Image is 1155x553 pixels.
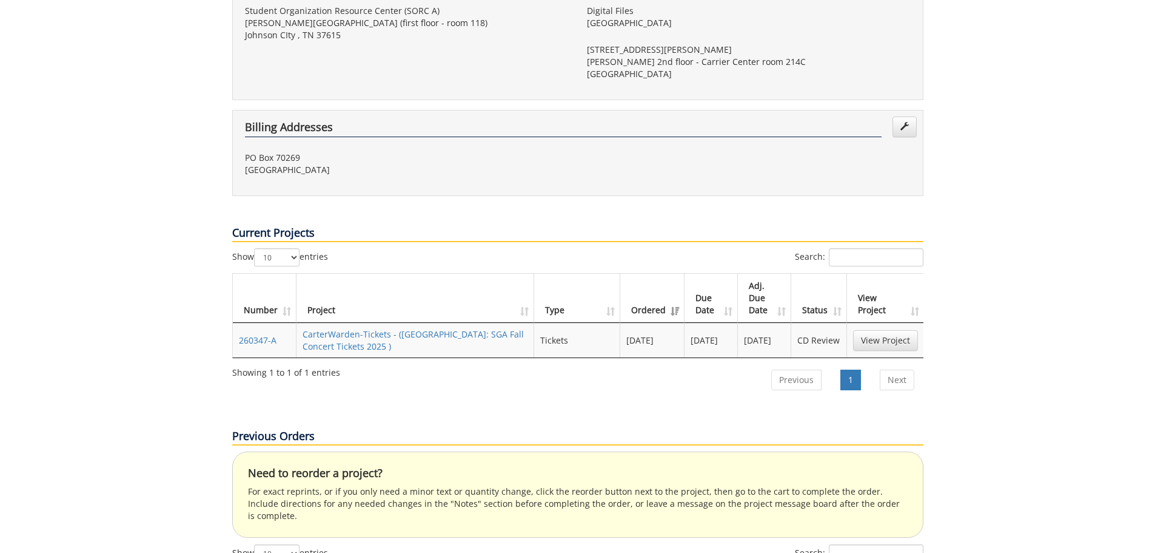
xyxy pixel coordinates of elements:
[303,328,524,352] a: CarterWarden-Tickets - ([GEOGRAPHIC_DATA]: SGA Fall Concert Tickets 2025 )
[233,274,296,323] th: Number: activate to sort column ascending
[248,467,908,480] h4: Need to reorder a project?
[245,17,569,29] p: [PERSON_NAME][GEOGRAPHIC_DATA] (first floor - room 118)
[232,429,923,446] p: Previous Orders
[296,274,535,323] th: Project: activate to sort column ascending
[245,29,569,41] p: Johnson CIty , TN 37615
[534,274,620,323] th: Type: activate to sort column ascending
[791,323,846,358] td: CD Review
[738,323,791,358] td: [DATE]
[587,68,911,80] p: [GEOGRAPHIC_DATA]
[232,248,328,266] label: Show entries
[245,5,569,17] p: Student Organization Resource Center (SORC A)
[232,225,923,242] p: Current Projects
[771,370,822,390] a: Previous
[840,370,861,390] a: 1
[853,330,918,351] a: View Project
[829,248,923,266] input: Search:
[587,44,911,56] p: [STREET_ADDRESS][PERSON_NAME]
[239,334,276,346] a: 260347-A
[232,362,340,379] div: Showing 1 to 1 of 1 entries
[245,164,569,176] p: [GEOGRAPHIC_DATA]
[847,274,924,323] th: View Project: activate to sort column ascending
[791,274,846,323] th: Status: activate to sort column ascending
[880,370,914,390] a: Next
[587,56,911,68] p: [PERSON_NAME] 2nd floor - Carrier Center room 214C
[738,274,791,323] th: Adj. Due Date: activate to sort column ascending
[685,274,738,323] th: Due Date: activate to sort column ascending
[245,121,882,137] h4: Billing Addresses
[892,117,917,137] a: Edit Addresses
[795,248,923,266] label: Search:
[620,274,685,323] th: Ordered: activate to sort column ascending
[534,323,620,358] td: Tickets
[245,152,569,164] p: PO Box 70269
[620,323,685,358] td: [DATE]
[248,486,908,522] p: For exact reprints, or if you only need a minor text or quantity change, click the reorder button...
[254,248,300,266] select: Showentries
[587,5,911,17] p: Digital Files
[685,323,738,358] td: [DATE]
[587,17,911,29] p: [GEOGRAPHIC_DATA]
